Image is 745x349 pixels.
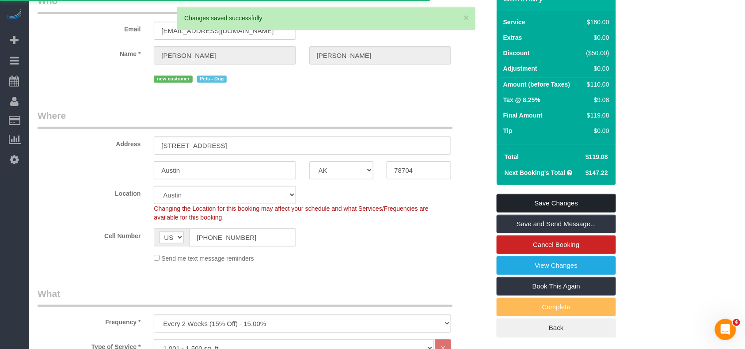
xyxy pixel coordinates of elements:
label: Frequency * [31,315,147,326]
a: Save and Send Message... [497,215,616,233]
div: Changes saved successfully [184,14,468,23]
strong: Next Booking's Total [505,169,566,176]
strong: Total [505,153,519,160]
div: $0.00 [583,126,609,135]
label: Extras [503,33,522,42]
span: $147.22 [585,169,608,176]
span: Changing the Location for this booking may affect your schedule and what Services/Frequencies are... [154,205,429,221]
a: Save Changes [497,194,616,212]
iframe: Intercom live chat [715,319,736,340]
label: Name * [31,46,147,58]
label: Adjustment [503,64,537,73]
label: Address [31,137,147,148]
input: City [154,161,296,179]
label: Email [31,22,147,34]
input: Cell Number [189,228,296,247]
span: new customer [154,76,192,83]
div: $119.08 [583,111,609,120]
div: $0.00 [583,33,609,42]
div: $110.00 [583,80,609,89]
div: $160.00 [583,18,609,27]
span: 4 [733,319,740,326]
a: Book This Again [497,277,616,296]
label: Final Amount [503,111,543,120]
span: Pets - Dog [197,76,227,83]
legend: Where [38,109,452,129]
div: $9.08 [583,95,609,104]
div: ($50.00) [583,49,609,57]
label: Location [31,186,147,198]
input: First Name [154,46,296,64]
a: View Changes [497,256,616,275]
input: Zip Code [387,161,451,179]
label: Service [503,18,525,27]
label: Amount (before Taxes) [503,80,570,89]
a: Cancel Booking [497,235,616,254]
label: Cell Number [31,228,147,240]
input: Last Name [309,46,451,64]
label: Tip [503,126,513,135]
legend: What [38,287,452,307]
a: Back [497,319,616,337]
span: Send me text message reminders [161,255,254,262]
label: Tax @ 8.25% [503,95,540,104]
span: $119.08 [585,153,608,160]
div: $0.00 [583,64,609,73]
img: Automaid Logo [5,9,23,21]
input: Email [154,22,296,40]
label: Discount [503,49,530,57]
button: × [464,13,469,22]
